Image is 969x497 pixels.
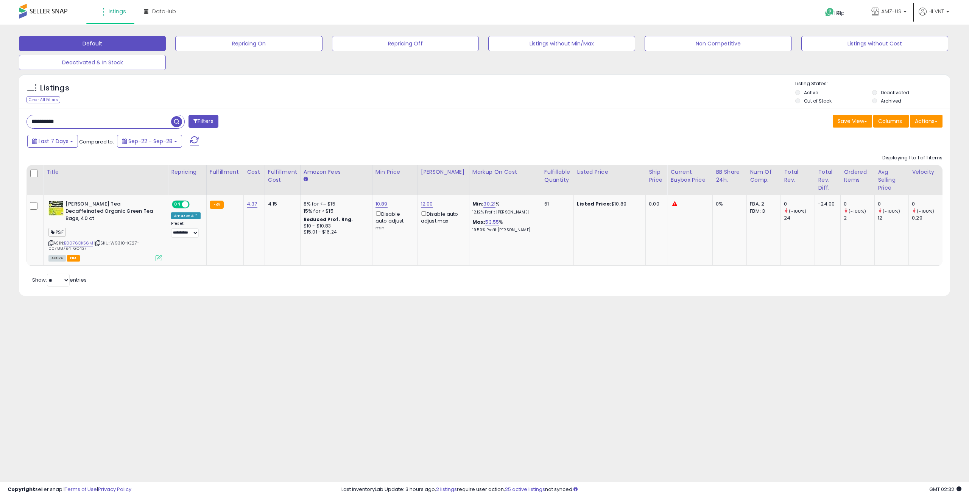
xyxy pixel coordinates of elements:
[48,201,64,216] img: 61A11F0VyoL._SL40_.jpg
[39,137,69,145] span: Last 7 Days
[48,255,66,262] span: All listings currently available for purchase on Amazon
[801,36,948,51] button: Listings without Cost
[750,168,777,184] div: Num of Comp.
[878,201,908,207] div: 0
[873,115,909,128] button: Columns
[79,138,114,145] span: Compared to:
[32,276,87,284] span: Show: entries
[128,137,173,145] span: Sep-22 - Sep-28
[912,168,939,176] div: Velocity
[472,218,486,226] b: Max:
[784,215,815,221] div: 24
[844,201,874,207] div: 0
[825,8,834,17] i: Get Help
[304,216,353,223] b: Reduced Prof. Rng.
[171,212,201,219] div: Amazon AI *
[649,168,664,184] div: Ship Price
[472,227,535,233] p: 19.50% Profit [PERSON_NAME]
[577,168,642,176] div: Listed Price
[19,36,166,51] button: Default
[421,210,463,224] div: Disable auto adjust max
[171,221,201,238] div: Preset:
[268,168,297,184] div: Fulfillment Cost
[844,215,874,221] div: 2
[878,215,908,221] div: 12
[881,89,909,96] label: Deactivated
[488,36,635,51] button: Listings without Min/Max
[645,36,791,51] button: Non Competitive
[882,154,943,162] div: Displaying 1 to 1 of 1 items
[472,201,535,215] div: %
[65,201,157,224] b: [PERSON_NAME] Tea Decaffeinated Organic Green Tea Bags, 40 ct
[716,201,741,207] div: 0%
[175,36,322,51] button: Repricing On
[881,8,901,15] span: AMZ-US
[472,219,535,233] div: %
[106,8,126,15] span: Listings
[670,168,709,184] div: Current Buybox Price
[304,176,308,183] small: Amazon Fees.
[304,201,366,207] div: 8% for <= $15
[40,83,69,93] h5: Listings
[375,200,388,208] a: 10.89
[173,201,182,208] span: ON
[375,210,412,232] div: Disable auto adjust min
[819,2,859,25] a: Help
[247,168,262,176] div: Cost
[472,168,538,176] div: Markup on Cost
[472,200,484,207] b: Min:
[818,201,835,207] div: -24.00
[48,201,162,260] div: ASIN:
[544,168,570,184] div: Fulfillable Quantity
[789,208,806,214] small: (-100%)
[784,201,815,207] div: 0
[171,168,203,176] div: Repricing
[818,168,837,192] div: Total Rev. Diff.
[47,168,165,176] div: Title
[750,208,775,215] div: FBM: 3
[544,201,568,207] div: 61
[833,115,872,128] button: Save View
[784,168,812,184] div: Total Rev.
[469,165,541,195] th: The percentage added to the cost of goods (COGS) that forms the calculator for Min & Max prices.
[750,201,775,207] div: FBA: 2
[878,117,902,125] span: Columns
[189,201,201,208] span: OFF
[577,201,640,207] div: $10.89
[912,215,943,221] div: 0.29
[268,201,294,207] div: 4.15
[48,228,66,237] span: IPSF
[64,240,93,246] a: B0076OK56M
[472,210,535,215] p: 12.12% Profit [PERSON_NAME]
[878,168,905,192] div: Avg Selling Price
[247,200,257,208] a: 4.37
[483,200,495,208] a: 30.21
[375,168,414,176] div: Min Price
[716,168,743,184] div: BB Share 24h.
[117,135,182,148] button: Sep-22 - Sep-28
[804,89,818,96] label: Active
[928,8,944,15] span: Hi VNT
[649,201,661,207] div: 0.00
[910,115,943,128] button: Actions
[834,10,844,16] span: Help
[421,168,466,176] div: [PERSON_NAME]
[912,201,943,207] div: 0
[27,135,78,148] button: Last 7 Days
[304,208,366,215] div: 15% for > $15
[210,201,224,209] small: FBA
[883,208,900,214] small: (-100%)
[304,229,366,235] div: $15.01 - $16.24
[577,200,611,207] b: Listed Price:
[804,98,832,104] label: Out of Stock
[881,98,901,104] label: Archived
[26,96,60,103] div: Clear All Filters
[48,240,139,251] span: | SKU: W9310-KE27-00788794-G0437
[19,55,166,70] button: Deactivated & In Stock
[849,208,866,214] small: (-100%)
[919,8,949,25] a: Hi VNT
[210,168,240,176] div: Fulfillment
[421,200,433,208] a: 12.00
[152,8,176,15] span: DataHub
[304,168,369,176] div: Amazon Fees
